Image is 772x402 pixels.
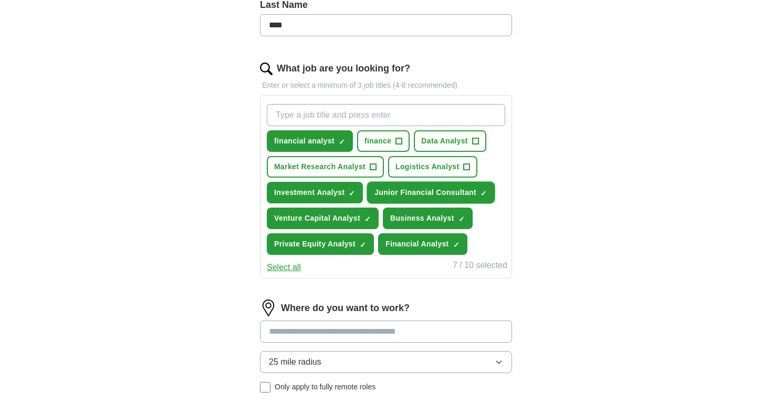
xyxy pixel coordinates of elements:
span: ✓ [339,138,345,146]
button: Logistics Analyst [388,156,477,178]
span: ✓ [364,215,371,223]
button: Investment Analyst✓ [267,182,363,203]
button: Market Research Analyst [267,156,384,178]
img: location.png [260,300,277,316]
span: Junior Financial Consultant [374,187,476,198]
span: financial analyst [274,136,335,147]
button: Select all [267,261,301,274]
button: finance [357,130,410,152]
span: 25 mile radius [269,356,321,368]
span: ✓ [458,215,465,223]
div: 7 / 10 selected [453,259,507,274]
button: financial analyst✓ [267,130,353,152]
span: Only apply to fully remote roles [275,382,375,393]
span: ✓ [453,241,460,249]
span: ✓ [360,241,366,249]
span: Private Equity Analyst [274,239,356,250]
button: Private Equity Analyst✓ [267,233,374,255]
button: Financial Analyst✓ [378,233,467,255]
span: Financial Analyst [385,239,449,250]
button: Data Analyst [414,130,486,152]
img: search.png [260,63,273,75]
button: Junior Financial Consultant✓ [367,182,495,203]
span: finance [364,136,391,147]
label: What job are you looking for? [277,61,410,76]
button: Business Analyst✓ [383,208,473,229]
input: Type a job title and press enter [267,104,505,126]
input: Only apply to fully remote roles [260,382,270,393]
span: Business Analyst [390,213,454,224]
span: Logistics Analyst [395,161,459,172]
span: ✓ [481,189,487,198]
span: Investment Analyst [274,187,345,198]
label: Where do you want to work? [281,301,410,315]
span: Market Research Analyst [274,161,366,172]
button: Venture Capital Analyst✓ [267,208,379,229]
button: 25 mile radius [260,351,512,373]
span: ✓ [349,189,355,198]
span: Venture Capital Analyst [274,213,360,224]
span: Data Analyst [421,136,468,147]
p: Enter or select a minimum of 3 job titles (4-8 recommended) [260,80,512,91]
